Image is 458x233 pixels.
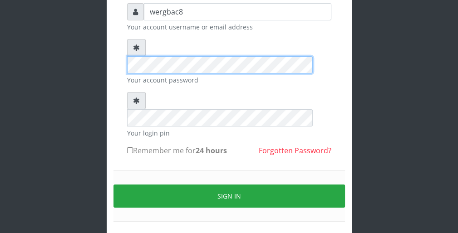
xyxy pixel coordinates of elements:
button: Sign in [113,184,345,208]
b: 24 hours [196,146,227,155]
small: Your account password [127,75,331,85]
input: Username or email address [144,3,331,20]
a: Forgotten Password? [259,146,331,155]
small: Your account username or email address [127,22,331,32]
input: Remember me for24 hours [127,147,133,153]
small: Your login pin [127,128,331,138]
label: Remember me for [127,145,227,156]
